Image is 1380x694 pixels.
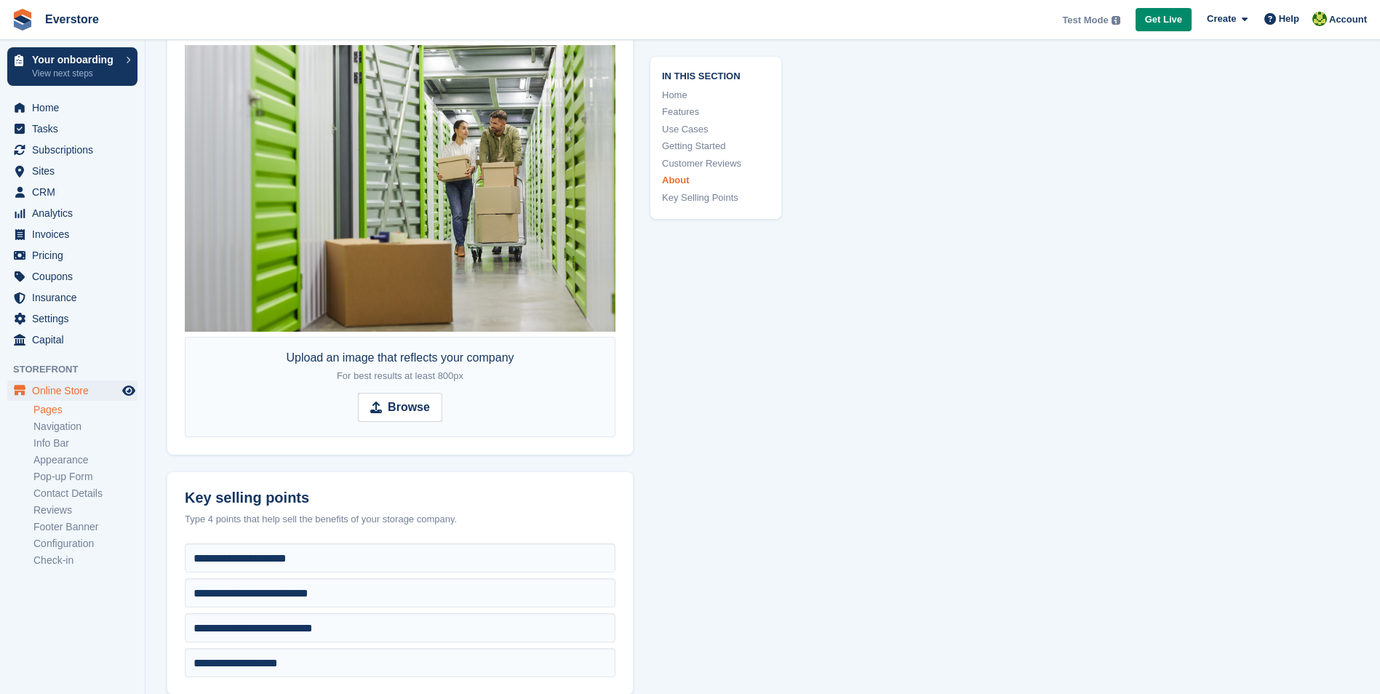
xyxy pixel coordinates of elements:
a: Everstore [39,7,105,31]
a: menu [7,266,137,287]
a: Navigation [33,420,137,434]
span: Capital [32,330,119,350]
a: menu [7,287,137,308]
a: Your onboarding View next steps [7,47,137,86]
img: Will Dodgson [1312,12,1327,26]
span: Tasks [32,119,119,139]
a: menu [7,140,137,160]
span: Invoices [32,224,119,244]
span: For best results at least 800px [337,370,463,381]
a: Footer Banner [33,520,137,534]
a: menu [7,97,137,118]
div: Type 4 points that help sell the benefits of your storage company. [185,512,615,527]
span: Online Store [32,380,119,401]
span: Help [1279,12,1299,26]
a: menu [7,245,137,266]
span: Get Live [1145,12,1182,27]
span: Subscriptions [32,140,119,160]
a: About [662,173,770,188]
img: AdobeStock_381223207.jpeg [185,45,615,332]
a: Customer Reviews [662,156,770,171]
h2: Key selling points [185,490,615,506]
a: Pop-up Form [33,470,137,484]
a: Home [662,88,770,103]
span: Analytics [32,203,119,223]
a: menu [7,380,137,401]
a: menu [7,182,137,202]
a: Key Selling Points [662,191,770,205]
span: Settings [32,308,119,329]
a: menu [7,161,137,181]
span: Storefront [13,362,145,377]
div: Upload an image that reflects your company [286,349,514,384]
span: Create [1207,12,1236,26]
a: Use Cases [662,122,770,137]
span: Pricing [32,245,119,266]
a: Getting Started [662,139,770,153]
img: icon-info-grey-7440780725fd019a000dd9b08b2336e03edf1995a4989e88bcd33f0948082b44.svg [1112,16,1120,25]
span: Test Mode [1062,13,1108,28]
a: menu [7,330,137,350]
span: Account [1329,12,1367,27]
a: menu [7,119,137,139]
span: Coupons [32,266,119,287]
a: Appearance [33,453,137,467]
p: Your onboarding [32,55,119,65]
a: menu [7,224,137,244]
strong: Browse [388,399,430,416]
a: Preview store [120,382,137,399]
a: Info Bar [33,436,137,450]
a: Get Live [1136,8,1192,32]
a: Configuration [33,537,137,551]
span: Sites [32,161,119,181]
a: menu [7,308,137,329]
span: CRM [32,182,119,202]
a: Pages [33,403,137,417]
p: View next steps [32,67,119,80]
a: Features [662,105,770,119]
span: Home [32,97,119,118]
img: stora-icon-8386f47178a22dfd0bd8f6a31ec36ba5ce8667c1dd55bd0f319d3a0aa187defe.svg [12,9,33,31]
a: Reviews [33,503,137,517]
span: Insurance [32,287,119,308]
span: In this section [662,68,770,82]
a: Check-in [33,554,137,567]
a: Contact Details [33,487,137,500]
a: menu [7,203,137,223]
